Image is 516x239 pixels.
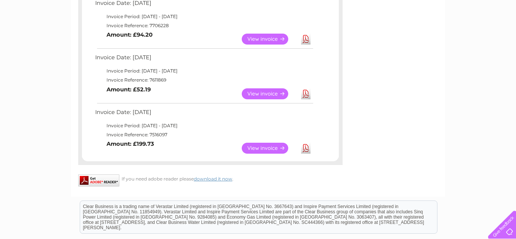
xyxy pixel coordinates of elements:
[107,31,153,38] b: Amount: £94.20
[491,32,509,38] a: Log out
[107,86,151,93] b: Amount: £52.19
[242,34,297,45] a: View
[374,4,426,13] a: 0333 014 3131
[93,107,314,121] td: Invoice Date: [DATE]
[301,143,311,154] a: Download
[93,130,314,139] td: Invoice Reference: 7516097
[383,32,397,38] a: Water
[80,4,437,37] div: Clear Business is a trading name of Verastar Limited (registered in [GEOGRAPHIC_DATA] No. 3667643...
[242,143,297,154] a: View
[93,66,314,76] td: Invoice Period: [DATE] - [DATE]
[107,140,154,147] b: Amount: £199.73
[301,34,311,45] a: Download
[301,88,311,99] a: Download
[93,12,314,21] td: Invoice Period: [DATE] - [DATE]
[450,32,461,38] a: Blog
[194,176,232,182] a: download it now
[402,32,419,38] a: Energy
[466,32,484,38] a: Contact
[93,52,314,66] td: Invoice Date: [DATE]
[18,20,57,43] img: logo.png
[93,76,314,85] td: Invoice Reference: 7611869
[93,121,314,130] td: Invoice Period: [DATE] - [DATE]
[242,88,297,99] a: View
[423,32,446,38] a: Telecoms
[93,21,314,30] td: Invoice Reference: 7706228
[78,174,343,182] div: If you need adobe reader please .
